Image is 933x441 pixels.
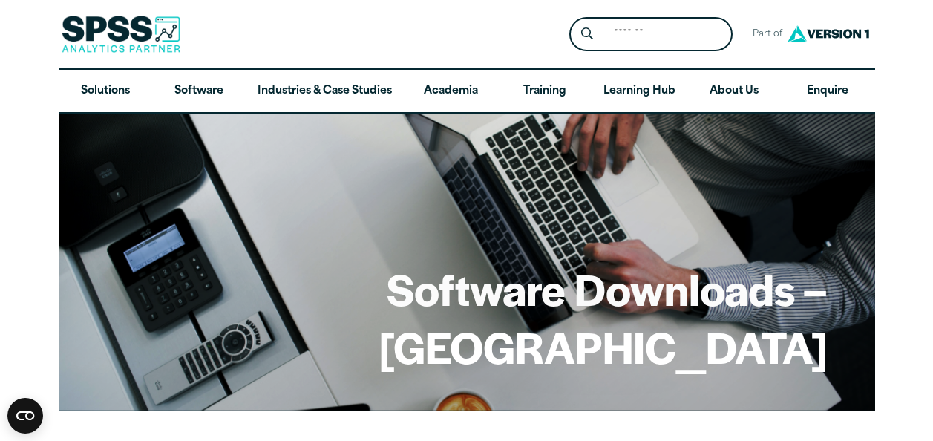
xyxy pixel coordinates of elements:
a: Industries & Case Studies [246,70,404,113]
form: Site Header Search Form [569,17,733,52]
span: Part of [744,24,784,45]
a: Academia [404,70,497,113]
h1: Software Downloads – [GEOGRAPHIC_DATA] [106,260,828,375]
img: Version1 Logo [784,20,873,48]
a: Learning Hub [592,70,687,113]
nav: Desktop version of site main menu [59,70,875,113]
a: Enquire [781,70,874,113]
button: Open CMP widget [7,398,43,434]
a: Training [497,70,591,113]
a: About Us [687,70,781,113]
button: Search magnifying glass icon [573,21,600,48]
a: Solutions [59,70,152,113]
svg: Search magnifying glass icon [581,27,593,40]
a: Software [152,70,246,113]
img: SPSS Analytics Partner [62,16,180,53]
